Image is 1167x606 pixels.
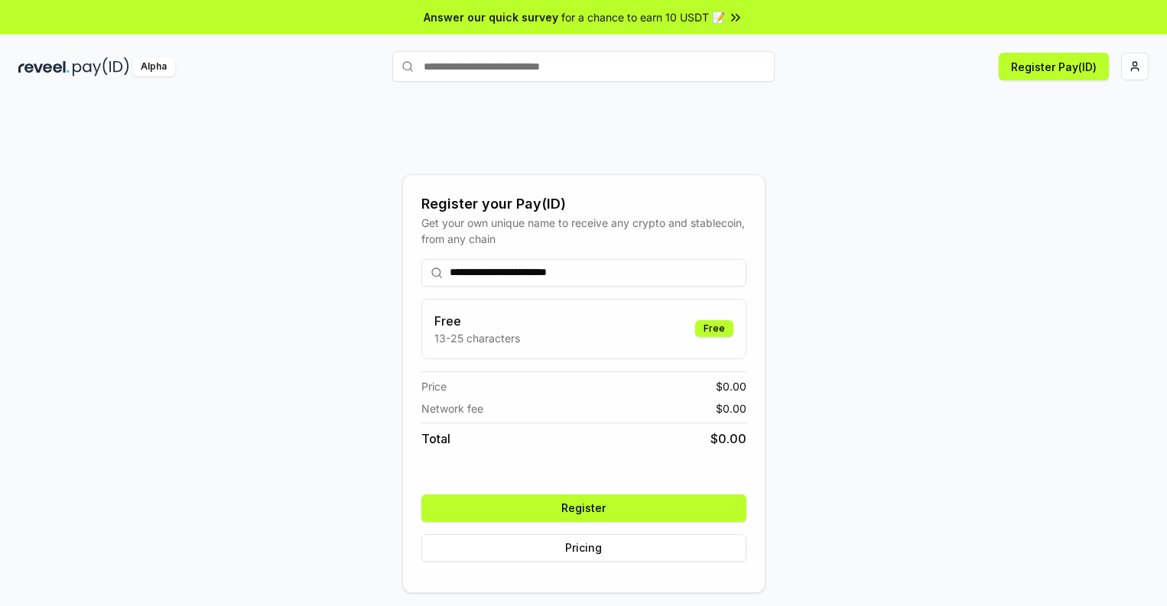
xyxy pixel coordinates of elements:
[421,494,746,522] button: Register
[434,330,520,346] p: 13-25 characters
[424,9,558,25] span: Answer our quick survey
[421,378,447,394] span: Price
[421,193,746,215] div: Register your Pay(ID)
[695,320,733,337] div: Free
[710,429,746,448] span: $ 0.00
[561,9,725,25] span: for a chance to earn 10 USDT 📝
[421,429,450,448] span: Total
[132,57,175,76] div: Alpha
[18,57,70,76] img: reveel_dark
[716,400,746,416] span: $ 0.00
[434,312,520,330] h3: Free
[73,57,129,76] img: pay_id
[999,53,1109,80] button: Register Pay(ID)
[421,400,483,416] span: Network fee
[421,534,746,562] button: Pricing
[716,378,746,394] span: $ 0.00
[421,215,746,247] div: Get your own unique name to receive any crypto and stablecoin, from any chain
